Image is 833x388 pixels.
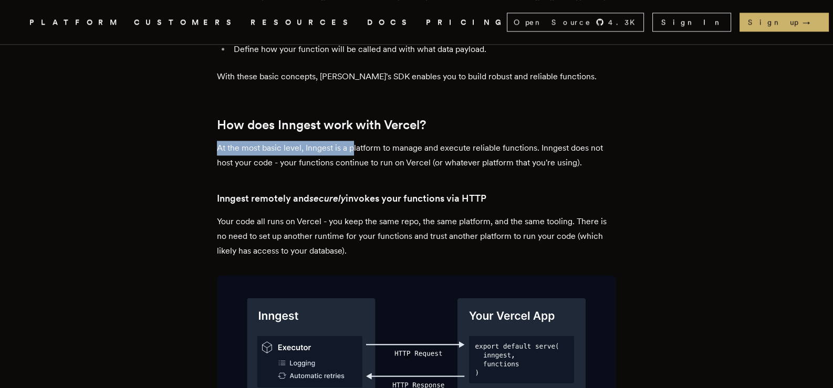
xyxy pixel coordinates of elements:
button: RESOURCES [251,16,355,29]
p: Your code all runs on Vercel - you keep the same repo, the same platform, and the same tooling. T... [217,214,616,258]
span: → [803,17,820,27]
button: PLATFORM [29,16,121,29]
h2: How does Inngest work with Vercel? [217,118,616,132]
em: securely [309,193,346,204]
p: At the most basic level, Inngest is a platform to manage and execute reliable functions. Inngest ... [217,141,616,170]
span: 4.3 K [608,17,641,27]
li: Define how your function will be called and with what data payload. [231,42,616,57]
a: DOCS [367,16,413,29]
a: Sign up [740,13,829,32]
p: With these basic concepts, [PERSON_NAME]'s SDK enables you to build robust and reliable functions. [217,69,616,84]
a: PRICING [426,16,507,29]
a: CUSTOMERS [134,16,238,29]
a: Sign In [652,13,731,32]
span: Open Source [514,17,591,27]
h3: Inngest remotely and invokes your functions via HTTP [217,191,616,206]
